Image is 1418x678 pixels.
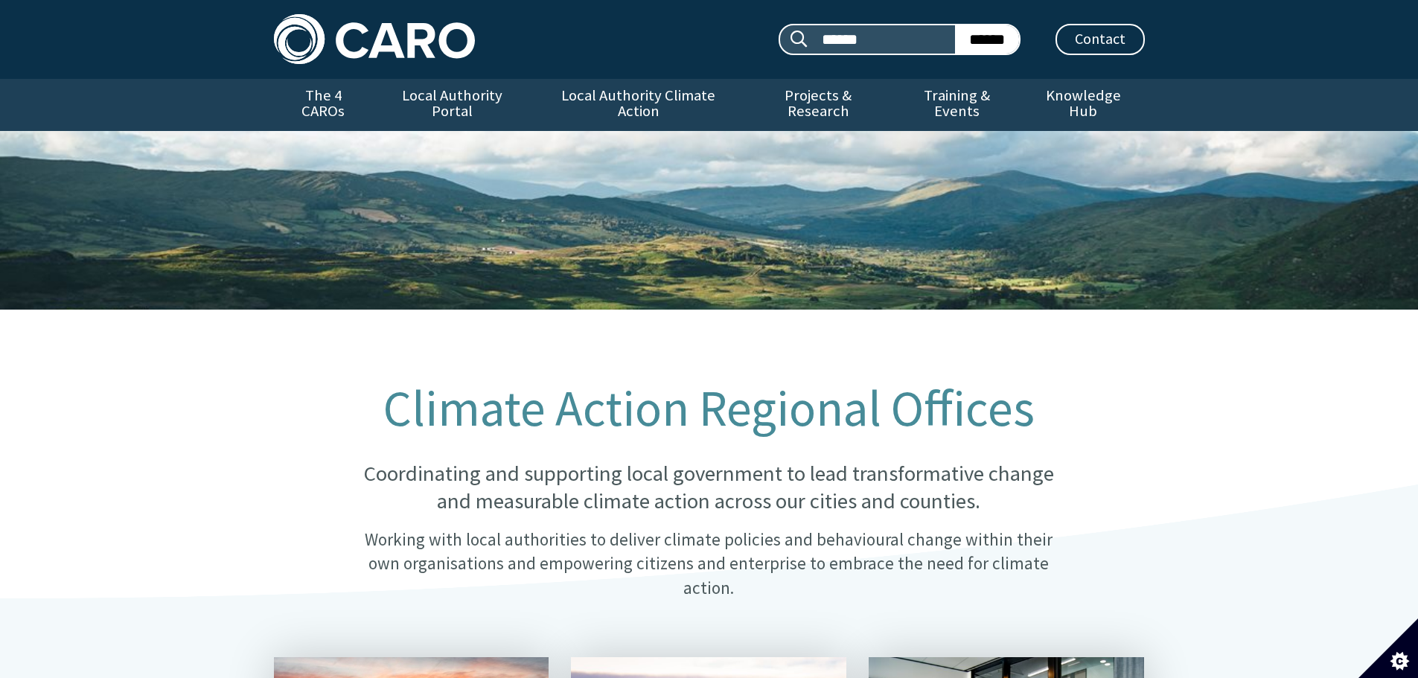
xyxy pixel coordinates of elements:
[1358,618,1418,678] button: Set cookie preferences
[1055,24,1145,55] a: Contact
[532,79,744,131] a: Local Authority Climate Action
[373,79,532,131] a: Local Authority Portal
[348,528,1070,600] p: Working with local authorities to deliver climate policies and behavioural change within their ow...
[348,381,1070,436] h1: Climate Action Regional Offices
[744,79,892,131] a: Projects & Research
[348,460,1070,516] p: Coordinating and supporting local government to lead transformative change and measurable climate...
[892,79,1022,131] a: Training & Events
[1022,79,1144,131] a: Knowledge Hub
[274,79,373,131] a: The 4 CAROs
[274,14,475,64] img: Caro logo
